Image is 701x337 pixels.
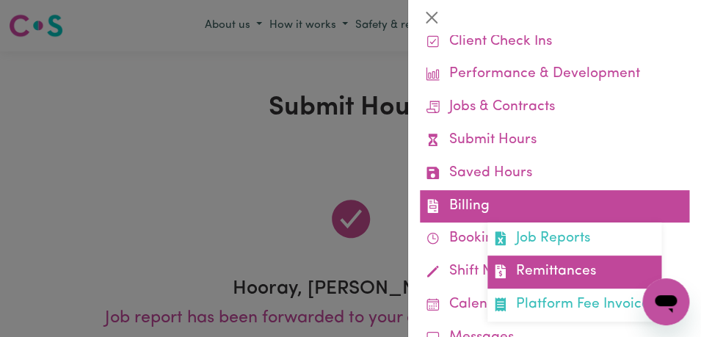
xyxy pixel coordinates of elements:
a: Saved Hours [420,157,689,190]
a: Performance & Development [420,58,689,91]
a: Bookings [420,222,689,256]
a: Remittances [487,256,661,289]
a: Shift Notes [420,256,689,289]
a: Platform Fee Invoices [487,289,661,322]
iframe: Button to launch messaging window [642,278,689,325]
a: Submit Hours [420,124,689,157]
a: Job Reports [487,222,661,256]
a: Client Check Ins [420,26,689,59]
button: Close [420,6,443,29]
a: BillingJob ReportsRemittancesPlatform Fee Invoices [420,190,689,223]
a: Jobs & Contracts [420,91,689,124]
a: Calendar [420,289,689,322]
